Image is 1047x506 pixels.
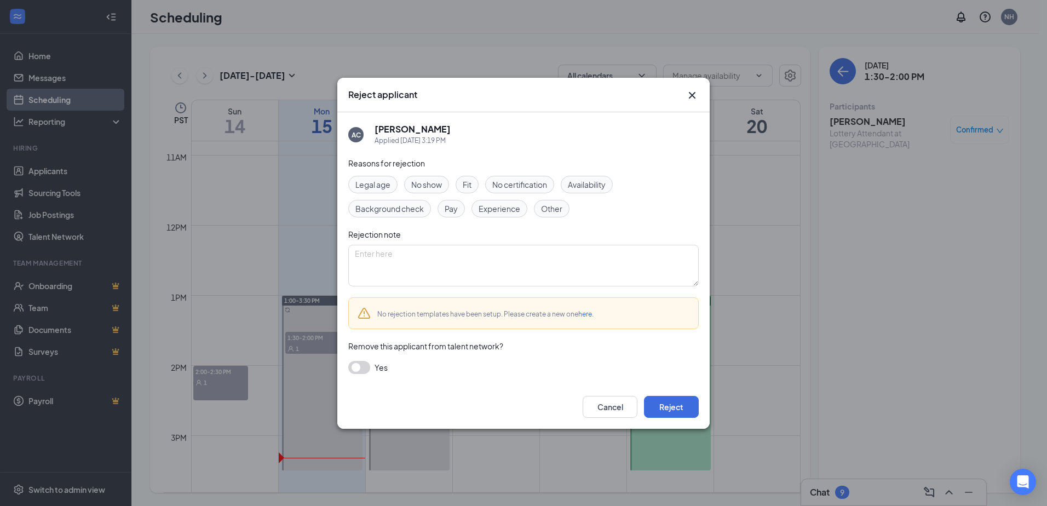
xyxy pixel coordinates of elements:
span: Yes [375,361,388,374]
button: Close [686,89,699,102]
span: Reasons for rejection [348,158,425,168]
button: Reject [644,396,699,418]
span: No rejection templates have been setup. Please create a new one . [377,310,594,318]
span: Background check [355,203,424,215]
span: Other [541,203,562,215]
h3: Reject applicant [348,89,417,101]
div: Applied [DATE] 3:19 PM [375,135,451,146]
h5: [PERSON_NAME] [375,123,451,135]
span: No show [411,179,442,191]
span: No certification [492,179,547,191]
svg: Cross [686,89,699,102]
span: Fit [463,179,471,191]
span: Remove this applicant from talent network? [348,341,503,351]
div: AC [352,130,361,139]
span: Availability [568,179,606,191]
span: Legal age [355,179,390,191]
button: Cancel [583,396,637,418]
a: here [578,310,592,318]
span: Pay [445,203,458,215]
span: Experience [479,203,520,215]
span: Rejection note [348,229,401,239]
div: Open Intercom Messenger [1010,469,1036,495]
svg: Warning [358,307,371,320]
